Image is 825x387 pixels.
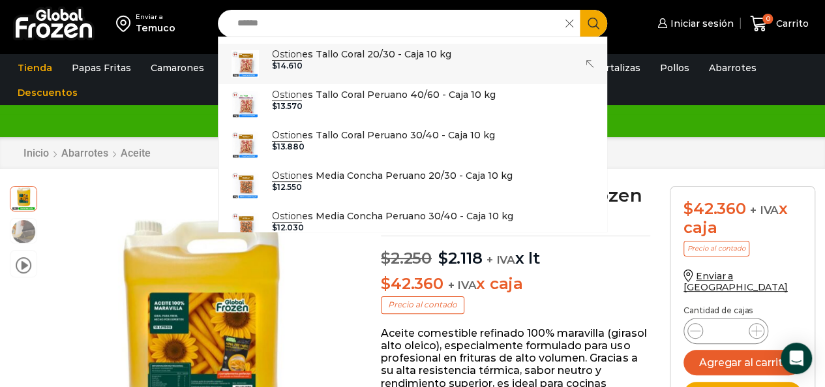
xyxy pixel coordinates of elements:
a: 0 Carrito [747,8,812,39]
a: Inicio [23,147,50,159]
strong: Ostion [272,170,302,182]
span: aceite para freir [10,219,37,245]
a: Hortalizas [586,55,647,80]
bdi: 42.360 [683,199,745,218]
div: x caja [683,200,802,238]
a: Papas Fritas [65,55,138,80]
a: Ostiones Tallo Coral 20/30 - Caja 10 kg $14.610 [218,44,607,84]
a: Ostiones Media Concha Peruano 30/40 - Caja 10 kg $12.030 [218,206,607,246]
nav: Breadcrumb [23,147,151,159]
p: Precio al contado [683,241,749,256]
a: Iniciar sesión [654,10,734,37]
p: Cantidad de cajas [683,306,802,315]
p: es Media Concha Peruano 30/40 - Caja 10 kg [272,209,513,223]
a: Pollos [653,55,696,80]
p: x caja [381,275,650,294]
span: $ [381,249,391,268]
a: Aceite [120,147,151,159]
p: es Tallo Coral 20/30 - Caja 10 kg [272,47,451,61]
p: es Tallo Coral Peruano 30/40 - Caja 10 kg [272,128,495,142]
bdi: 2.118 [438,249,483,268]
a: Descuentos [11,80,84,105]
span: 0 [762,14,773,24]
div: Enviar a [136,12,175,22]
a: Abarrotes [61,147,109,159]
img: address-field-icon.svg [116,12,136,35]
span: aceite maravilla [10,185,37,211]
bdi: 2.250 [381,249,432,268]
span: + IVA [750,204,779,217]
p: Precio al contado [381,296,464,313]
span: $ [438,249,448,268]
bdi: 13.570 [272,101,303,111]
p: x lt [381,236,650,268]
strong: Ostion [272,129,302,142]
a: Ostiones Tallo Coral Peruano 30/40 - Caja 10 kg $13.880 [218,125,607,165]
a: Ostiones Tallo Coral Peruano 40/60 - Caja 10 kg $13.570 [218,84,607,125]
a: Abarrotes [702,55,763,80]
a: Camarones [144,55,211,80]
bdi: 13.880 [272,142,305,151]
span: $ [683,199,693,218]
button: Search button [580,10,607,37]
span: + IVA [447,279,476,292]
span: $ [272,182,277,192]
span: Carrito [773,17,809,30]
div: Open Intercom Messenger [781,343,812,374]
p: es Media Concha Peruano 20/30 - Caja 10 kg [272,168,513,183]
div: Temuco [136,22,175,35]
span: + IVA [487,253,515,266]
strong: Ostion [272,89,302,101]
strong: Ostion [272,48,302,61]
input: Product quantity [713,322,738,340]
span: Iniciar sesión [667,17,734,30]
a: Tienda [11,55,59,80]
bdi: 14.610 [272,61,303,70]
bdi: 12.550 [272,182,302,192]
span: $ [272,61,277,70]
bdi: 42.360 [381,274,443,293]
strong: Ostion [272,210,302,223]
button: Agregar al carrito [683,350,802,375]
span: $ [272,142,277,151]
a: Ostiones Media Concha Peruano 20/30 - Caja 10 kg $12.550 [218,165,607,206]
a: Enviar a [GEOGRAPHIC_DATA] [683,270,788,293]
span: $ [381,274,391,293]
p: es Tallo Coral Peruano 40/60 - Caja 10 kg [272,87,496,102]
bdi: 12.030 [272,223,304,232]
span: $ [272,101,277,111]
span: $ [272,223,277,232]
